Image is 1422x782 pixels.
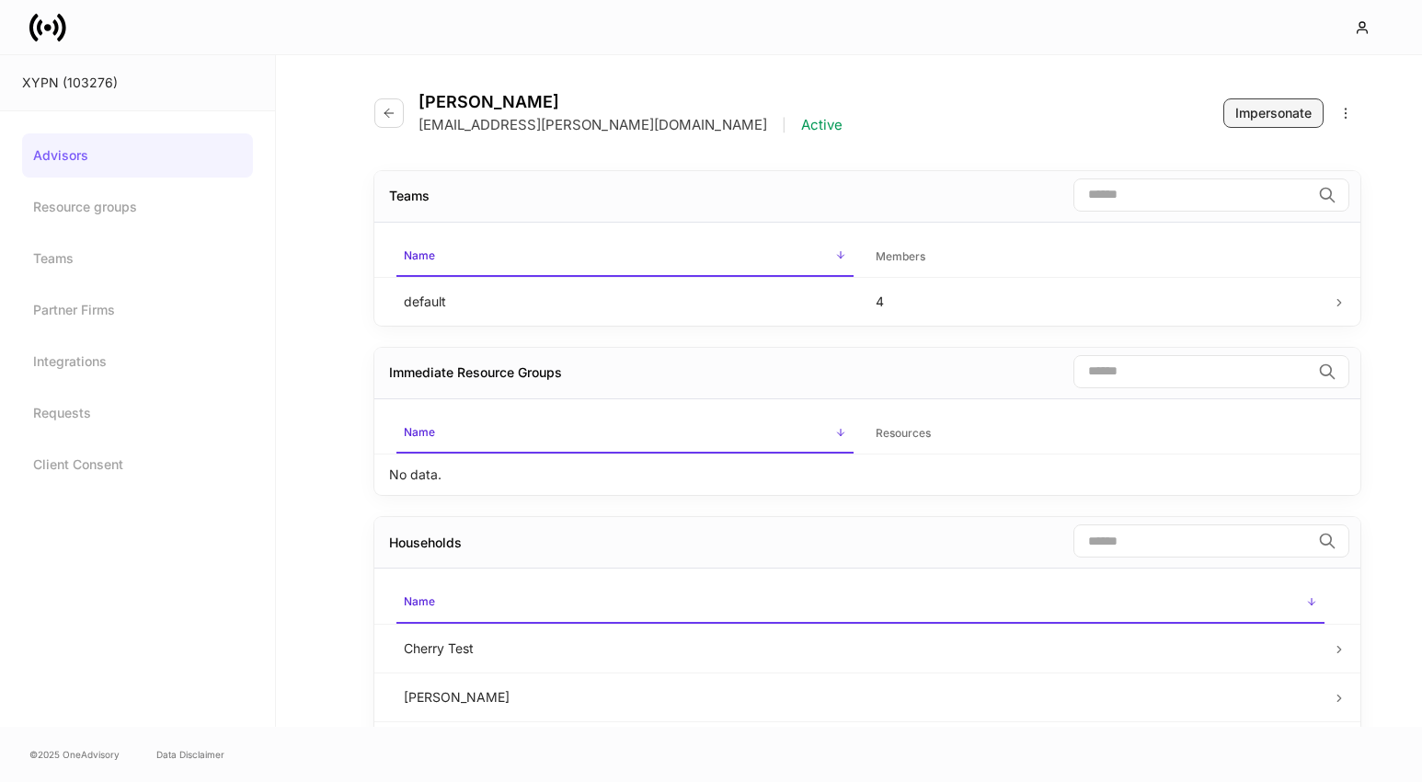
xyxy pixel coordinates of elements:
[396,414,854,454] span: Name
[22,236,253,281] a: Teams
[1235,104,1312,122] div: Impersonate
[22,443,253,487] a: Client Consent
[404,592,435,610] h6: Name
[876,424,931,442] h6: Resources
[396,237,854,277] span: Name
[29,747,120,762] span: © 2025 OneAdvisory
[389,187,430,205] div: Teams
[22,288,253,332] a: Partner Firms
[868,238,1325,276] span: Members
[404,247,435,264] h6: Name
[22,133,253,178] a: Advisors
[404,423,435,441] h6: Name
[22,391,253,435] a: Requests
[389,673,1332,721] td: [PERSON_NAME]
[389,721,1332,770] td: [PERSON_NAME]
[419,116,767,134] p: [EMAIL_ADDRESS][PERSON_NAME][DOMAIN_NAME]
[389,534,462,552] div: Households
[389,277,861,326] td: default
[868,415,1325,453] span: Resources
[389,363,562,382] div: Immediate Resource Groups
[876,247,925,265] h6: Members
[389,466,442,484] p: No data.
[396,583,1325,623] span: Name
[389,624,1332,673] td: Cherry Test
[156,747,224,762] a: Data Disclaimer
[1223,98,1324,128] button: Impersonate
[419,92,843,112] h4: [PERSON_NAME]
[801,116,843,134] p: Active
[22,185,253,229] a: Resource groups
[22,74,253,92] div: XYPN (103276)
[22,339,253,384] a: Integrations
[861,277,1333,326] td: 4
[782,116,786,134] p: |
